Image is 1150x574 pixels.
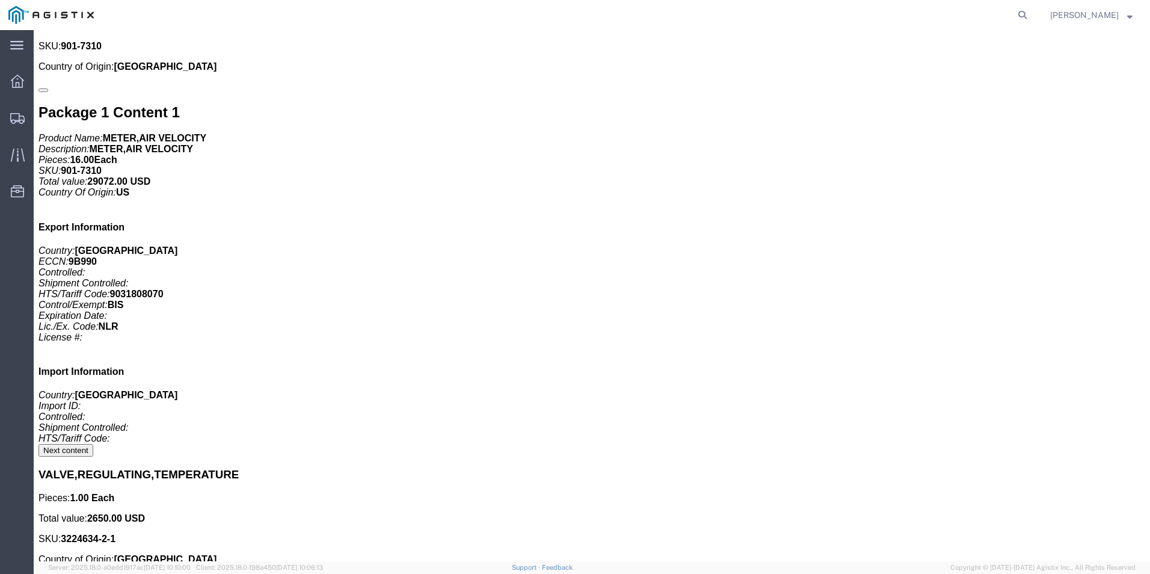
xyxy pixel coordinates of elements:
button: [PERSON_NAME] [1050,8,1133,22]
span: [DATE] 10:10:00 [144,564,191,571]
span: Server: 2025.18.0-a0edd1917ac [48,564,191,571]
img: logo [8,6,94,24]
span: [DATE] 10:06:13 [276,564,323,571]
span: Copyright © [DATE]-[DATE] Agistix Inc., All Rights Reserved [950,563,1136,573]
a: Feedback [542,564,573,571]
iframe: FS Legacy Container [34,30,1150,561]
span: Client: 2025.18.0-198a450 [196,564,323,571]
a: Support [512,564,542,571]
span: Greg Ronselli [1050,8,1119,22]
